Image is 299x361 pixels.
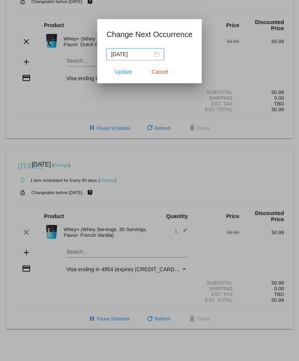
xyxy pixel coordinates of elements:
button: Close dialog [143,65,177,79]
span: Cancel [151,69,168,75]
h1: Change Next Occurrence [106,28,193,40]
button: Update [106,65,140,79]
span: Update [115,69,132,75]
input: Select date [111,50,153,58]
